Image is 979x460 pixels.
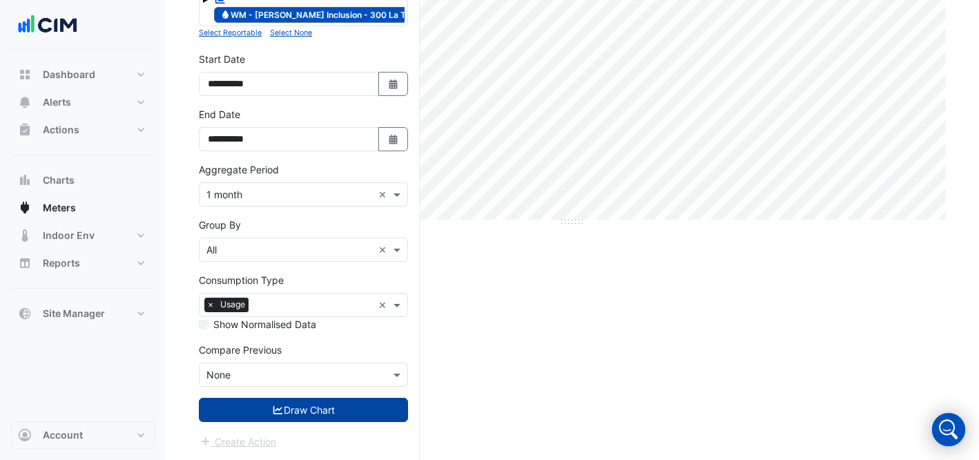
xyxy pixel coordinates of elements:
fa-icon: Water [220,10,231,20]
label: Consumption Type [199,273,284,287]
div: Open Intercom Messenger [932,413,965,446]
span: Site Manager [43,307,105,320]
button: Reports [11,249,155,277]
label: End Date [199,107,240,122]
small: Select Reportable [199,28,262,37]
img: Company Logo [17,11,79,39]
app-icon: Site Manager [18,307,32,320]
button: Site Manager [11,300,155,327]
app-icon: Charts [18,173,32,187]
label: Aggregate Period [199,162,279,177]
span: × [204,298,217,312]
small: Select None [270,28,312,37]
fa-icon: Select Date [387,133,400,145]
span: Clear [378,187,390,202]
span: Alerts [43,95,71,109]
label: Start Date [199,52,245,66]
app-icon: Actions [18,123,32,137]
app-icon: Indoor Env [18,229,32,242]
button: Meters [11,194,155,222]
app-icon: Reports [18,256,32,270]
button: Select Reportable [199,26,262,39]
button: Charts [11,166,155,194]
app-icon: Dashboard [18,68,32,82]
button: Actions [11,116,155,144]
span: Usage [217,298,249,312]
label: Compare Previous [199,343,282,357]
span: WM - [PERSON_NAME] Inclusion - 300 La Trobe [214,7,430,23]
app-icon: Meters [18,201,32,215]
app-icon: Alerts [18,95,32,109]
span: Reports [43,256,80,270]
label: Group By [199,218,241,232]
span: Dashboard [43,68,95,82]
app-escalated-ticket-create-button: Please draw the charts first [199,434,277,446]
label: Show Normalised Data [213,317,316,332]
button: Draw Chart [199,398,408,422]
span: Actions [43,123,79,137]
button: Dashboard [11,61,155,88]
span: Charts [43,173,75,187]
button: Select None [270,26,312,39]
button: Account [11,421,155,449]
fa-icon: Select Date [387,78,400,90]
span: Clear [378,242,390,257]
span: Account [43,428,83,442]
button: Indoor Env [11,222,155,249]
button: Alerts [11,88,155,116]
span: Clear [378,298,390,312]
span: Meters [43,201,76,215]
span: Indoor Env [43,229,95,242]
